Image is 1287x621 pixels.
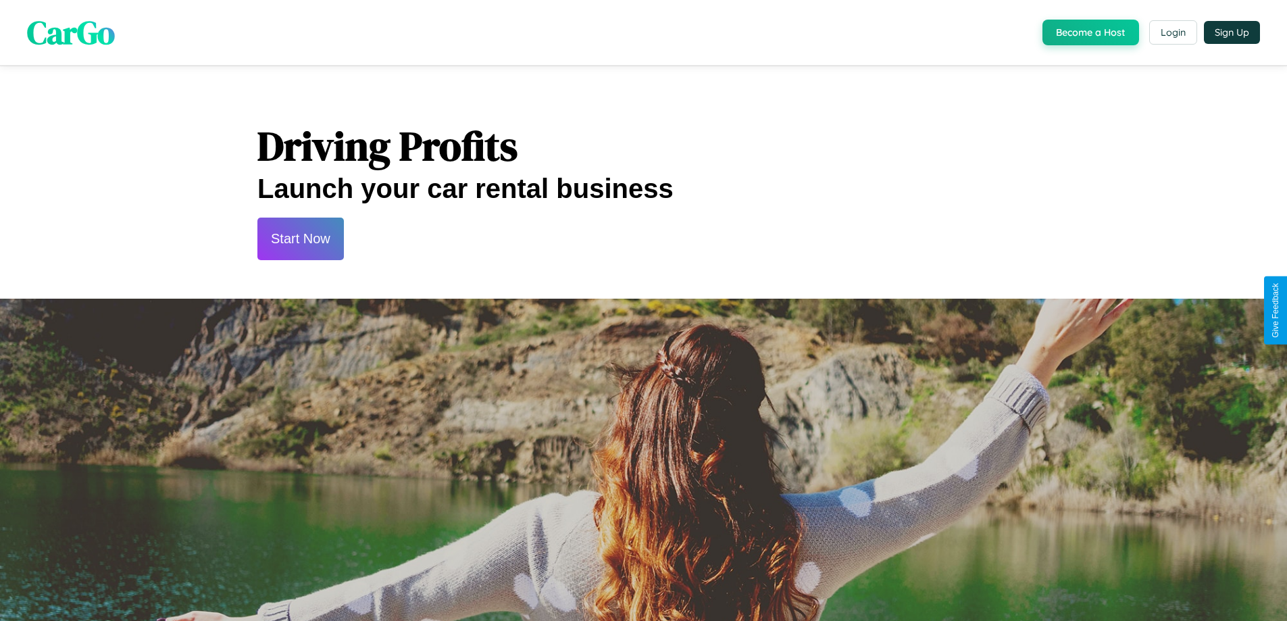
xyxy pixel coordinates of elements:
button: Become a Host [1042,20,1139,45]
button: Start Now [257,218,344,260]
span: CarGo [27,10,115,55]
h1: Driving Profits [257,118,1030,174]
h2: Launch your car rental business [257,174,1030,204]
div: Give Feedback [1271,283,1280,338]
button: Login [1149,20,1197,45]
button: Sign Up [1204,21,1260,44]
